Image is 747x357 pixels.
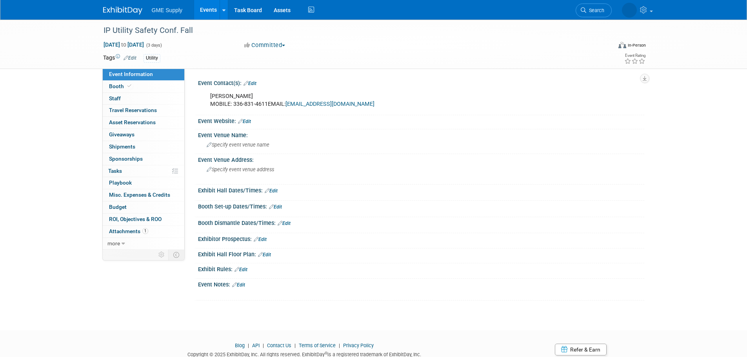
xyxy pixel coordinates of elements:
[337,343,342,348] span: |
[109,216,162,222] span: ROI, Objectives & ROO
[207,142,269,148] span: Specify event venue name
[232,282,245,288] a: Edit
[109,71,153,77] span: Event Information
[168,250,184,260] td: Toggle Event Tabs
[242,41,288,49] button: Committed
[103,7,142,14] img: ExhibitDay
[267,343,291,348] a: Contact Us
[252,343,260,348] a: API
[144,54,160,62] div: Utility
[261,343,266,348] span: |
[278,221,291,226] a: Edit
[198,263,644,274] div: Exhibit Rules:
[198,154,644,164] div: Event Venue Address:
[152,7,183,13] span: GME Supply
[622,3,637,18] img: Amanda Riley
[198,115,644,125] div: Event Website:
[265,188,278,194] a: Edit
[198,185,644,195] div: Exhibit Hall Dates/Times:
[103,41,144,48] span: [DATE] [DATE]
[109,179,132,186] span: Playbook
[198,233,644,243] div: Exhibitor Prospectus:
[103,141,184,153] a: Shipments
[103,226,184,237] a: Attachments1
[103,54,136,63] td: Tags
[145,43,162,48] span: (3 days)
[254,237,267,242] a: Edit
[198,248,644,259] div: Exhibit Hall Floor Plan:
[343,343,374,348] a: Privacy Policy
[235,343,245,348] a: Blog
[103,129,184,141] a: Giveaways
[103,153,184,165] a: Sponsorships
[103,93,184,105] a: Staff
[576,4,612,17] a: Search
[124,55,136,61] a: Edit
[198,201,644,211] div: Booth Set-up Dates/Times:
[109,95,121,101] span: Staff
[103,165,184,177] a: Tasks
[107,240,120,246] span: more
[103,69,184,80] a: Event Information
[285,101,374,107] a: [EMAIL_ADDRESS][DOMAIN_NAME]
[618,42,626,48] img: Format-Inperson.png
[198,77,644,87] div: Event Contact(s):
[101,24,600,38] div: IP Utility Safety Conf. Fall
[109,83,133,89] span: Booth
[103,238,184,250] a: more
[155,250,169,260] td: Personalize Event Tab Strip
[325,351,327,355] sup: ®
[246,343,251,348] span: |
[120,42,127,48] span: to
[109,107,157,113] span: Travel Reservations
[103,117,184,129] a: Asset Reservations
[586,7,604,13] span: Search
[109,143,135,150] span: Shipments
[234,267,247,272] a: Edit
[198,217,644,227] div: Booth Dismantle Dates/Times:
[565,41,646,53] div: Event Format
[103,189,184,201] a: Misc. Expenses & Credits
[207,167,274,172] span: Specify event venue address
[624,54,645,58] div: Event Rating
[109,192,170,198] span: Misc. Expenses & Credits
[258,252,271,257] a: Edit
[269,204,282,210] a: Edit
[299,343,336,348] a: Terms of Service
[205,89,558,112] div: [PERSON_NAME] MOBILE: 336-831-4611EMAIL:
[198,129,644,139] div: Event Venue Name:
[142,228,148,234] span: 1
[103,177,184,189] a: Playbook
[109,156,143,162] span: Sponsorships
[103,105,184,116] a: Travel Reservations
[109,228,148,234] span: Attachments
[108,168,122,174] span: Tasks
[109,204,127,210] span: Budget
[198,279,644,289] div: Event Notes:
[103,201,184,213] a: Budget
[127,84,131,88] i: Booth reservation complete
[293,343,298,348] span: |
[103,214,184,225] a: ROI, Objectives & ROO
[555,344,607,355] a: Refer & Earn
[244,81,256,86] a: Edit
[109,131,134,138] span: Giveaways
[627,42,646,48] div: In-Person
[238,119,251,124] a: Edit
[103,81,184,92] a: Booth
[109,119,156,125] span: Asset Reservations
